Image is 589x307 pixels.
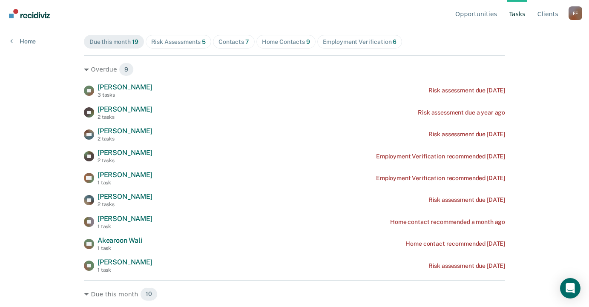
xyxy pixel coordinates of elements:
[98,224,152,230] div: 1 task
[218,38,249,46] div: Contacts
[140,287,158,301] span: 10
[98,114,152,120] div: 2 tasks
[98,171,152,179] span: [PERSON_NAME]
[428,131,505,138] div: Risk assessment due [DATE]
[428,196,505,204] div: Risk assessment due [DATE]
[98,236,142,244] span: Akearoon Wali
[119,63,134,76] span: 9
[98,105,152,113] span: [PERSON_NAME]
[98,201,152,207] div: 2 tasks
[98,192,152,201] span: [PERSON_NAME]
[418,109,505,116] div: Risk assessment due a year ago
[98,92,152,98] div: 3 tasks
[98,245,142,251] div: 1 task
[405,240,505,247] div: Home contact recommended [DATE]
[376,153,505,160] div: Employment Verification recommended [DATE]
[9,9,50,18] img: Recidiviz
[98,136,152,142] div: 2 tasks
[569,6,582,20] button: Profile dropdown button
[98,267,152,273] div: 1 task
[84,287,505,301] div: Due this month 10
[98,127,152,135] span: [PERSON_NAME]
[98,158,152,164] div: 2 tasks
[560,278,580,298] div: Open Intercom Messenger
[428,87,505,94] div: Risk assessment due [DATE]
[245,38,249,45] span: 7
[569,6,582,20] div: F F
[132,38,138,45] span: 19
[98,215,152,223] span: [PERSON_NAME]
[428,262,505,270] div: Risk assessment due [DATE]
[323,38,397,46] div: Employment Verification
[151,38,206,46] div: Risk Assessments
[262,38,310,46] div: Home Contacts
[98,180,152,186] div: 1 task
[202,38,206,45] span: 5
[84,63,505,76] div: Overdue 9
[393,38,396,45] span: 6
[98,149,152,157] span: [PERSON_NAME]
[306,38,310,45] span: 9
[98,83,152,91] span: [PERSON_NAME]
[89,38,138,46] div: Due this month
[390,218,505,226] div: Home contact recommended a month ago
[98,258,152,266] span: [PERSON_NAME]
[10,37,36,45] a: Home
[376,175,505,182] div: Employment Verification recommended [DATE]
